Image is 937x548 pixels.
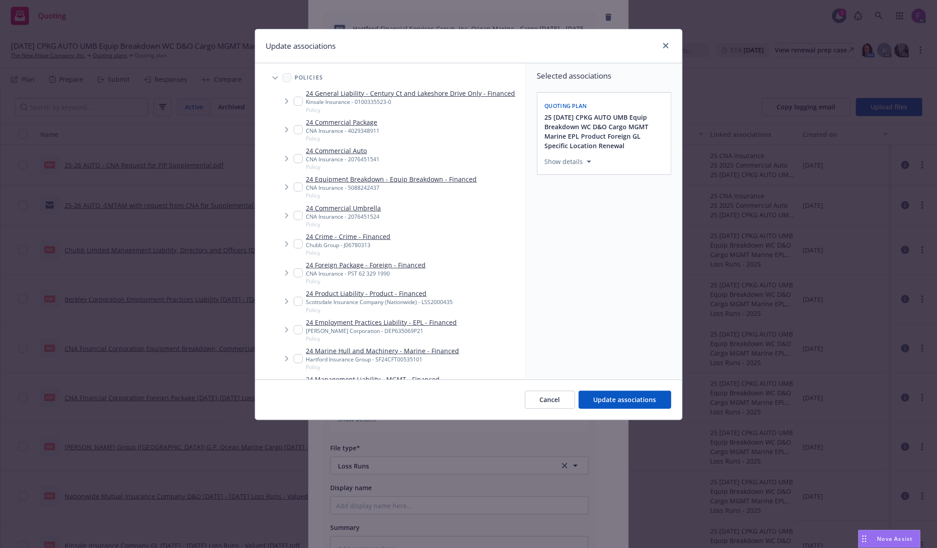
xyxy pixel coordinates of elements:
[859,530,870,548] div: Drag to move
[858,530,921,548] button: Nova Assist
[306,135,380,142] span: Policy
[306,155,380,163] div: CNA Insurance - 2076451541
[295,75,323,80] span: Policies
[306,375,440,384] a: 24 Management Liability - MGMT - Financed
[306,306,453,314] span: Policy
[306,327,457,335] div: [PERSON_NAME] Corporation - DEP635069P21
[537,70,671,81] span: Selected associations
[306,260,426,270] a: 24 Foreign Package - Foreign - Financed
[306,89,515,98] a: 24 General Liability - Century Ct and Lakeshore Drive Only - Financed
[306,213,381,220] div: CNA Insurance - 2076451524
[579,391,671,409] button: Update associations
[306,289,453,298] a: 24 Product Liability - Product - Financed
[306,318,457,327] a: 24 Employment Practices Liability - EPL - Financed
[306,232,391,241] a: 24 Crime - Crime - Financed
[306,163,380,171] span: Policy
[306,277,426,285] span: Policy
[306,146,380,155] a: 24 Commercial Auto
[661,40,671,51] a: close
[306,203,381,213] a: 24 Commercial Umbrella
[306,249,391,257] span: Policy
[306,346,459,356] a: 24 Marine Hull and Machinery - Marine - Financed
[306,174,477,184] a: 24 Equipment Breakdown - Equip Breakdown - Financed
[306,127,380,135] div: CNA Insurance - 4029348911
[306,335,457,342] span: Policy
[525,391,575,409] button: Cancel
[306,270,426,277] div: CNA Insurance - PST 62 329 1990
[545,112,665,150] button: 25 [DATE] CPKG AUTO UMB Equip Breakdown WC D&O Cargo MGMT Marine EPL Product Foreign GL Specific ...
[306,192,477,199] span: Policy
[306,184,477,192] div: CNA Insurance - 5088242437
[540,395,560,404] span: Cancel
[266,40,336,52] h1: Update associations
[306,241,391,249] div: Chubb Group - J06780313
[877,535,913,543] span: Nova Assist
[306,106,515,114] span: Policy
[594,395,656,404] span: Update associations
[541,156,595,167] button: Show details
[545,102,587,110] span: Quoting plan
[306,363,459,371] span: Policy
[306,220,381,228] span: Policy
[306,98,515,106] div: Kinsale Insurance - 0100335523-0
[306,298,453,306] div: Scottsdale Insurance Company (Nationwide) - LSS2000435
[306,356,459,363] div: Hartford Insurance Group - SF24CFT00535101
[306,117,380,127] a: 24 Commercial Package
